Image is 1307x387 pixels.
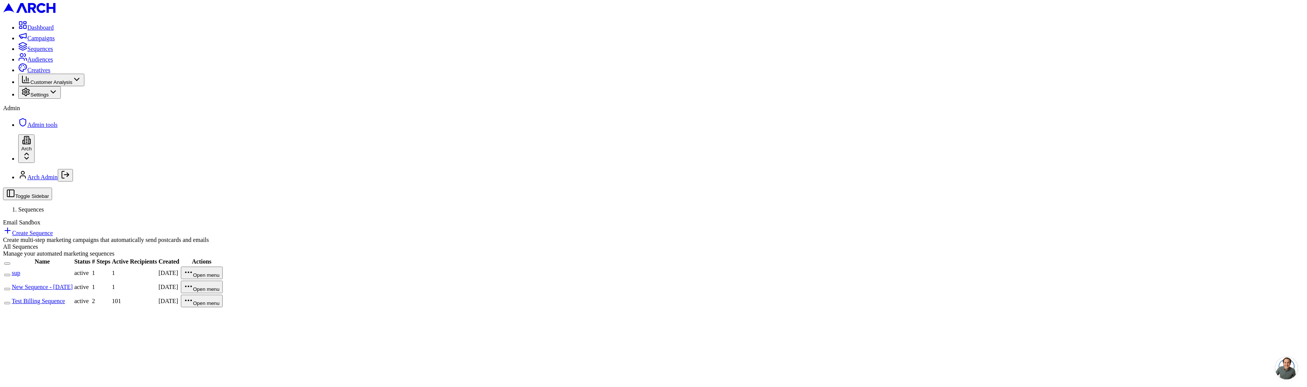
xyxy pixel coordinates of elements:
a: Test Billing Sequence [12,298,65,304]
button: Log out [58,169,73,182]
div: All Sequences [3,243,1304,250]
div: Create multi-step marketing campaigns that automatically send postcards and emails [3,237,1304,243]
span: Settings [30,92,49,98]
span: Admin tools [27,122,58,128]
div: active [74,284,90,291]
td: [DATE] [158,280,180,294]
nav: breadcrumb [3,206,1304,213]
td: [DATE] [158,294,180,308]
button: Arch [18,134,35,163]
button: Customer Analysis [18,74,84,86]
span: Open menu [193,272,220,278]
td: [DATE] [158,266,180,280]
div: Open chat [1275,357,1298,379]
span: Sequences [27,46,53,52]
span: Campaigns [27,35,55,41]
td: 2 [92,294,111,308]
button: Settings [18,86,61,99]
span: Open menu [193,300,220,306]
th: Active Recipients [112,258,158,265]
button: Open menu [181,267,223,279]
span: Creatives [27,67,50,73]
span: Arch [21,146,32,152]
td: 1 [92,280,111,294]
button: Toggle Sidebar [3,188,52,200]
a: Creatives [18,67,50,73]
div: Manage your automated marketing sequences [3,250,1304,257]
a: sup [12,270,20,276]
span: Audiences [27,56,53,63]
span: Customer Analysis [30,79,72,85]
div: active [74,270,90,276]
th: # Steps [92,258,111,265]
a: Dashboard [18,24,54,31]
td: 1 [112,280,158,294]
a: Arch Admin [27,174,58,180]
th: Name [11,258,73,265]
a: Create Sequence [3,230,53,236]
div: active [74,298,90,305]
a: Audiences [18,56,53,63]
div: Admin [3,105,1304,112]
td: 101 [112,294,158,308]
span: Open menu [193,286,220,292]
span: Dashboard [27,24,54,31]
div: Email Sandbox [3,219,1304,226]
a: Campaigns [18,35,55,41]
td: 1 [112,266,158,280]
th: Created [158,258,180,265]
span: Sequences [18,206,44,213]
th: Status [74,258,91,265]
a: Sequences [18,46,53,52]
td: 1 [92,266,111,280]
button: Open menu [181,295,223,307]
a: Admin tools [18,122,58,128]
th: Actions [180,258,223,265]
a: New Sequence - [DATE] [12,284,73,290]
span: Toggle Sidebar [15,193,49,199]
button: Open menu [181,281,223,293]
